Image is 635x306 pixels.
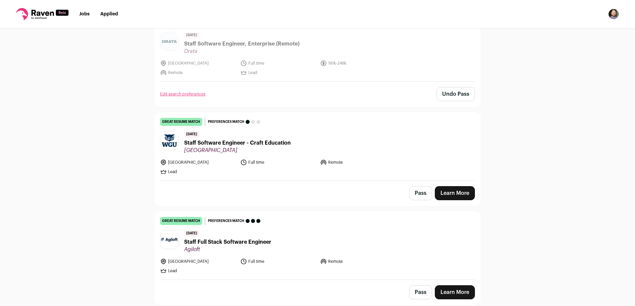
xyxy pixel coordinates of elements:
span: [DATE] [184,131,199,138]
a: great resume match Preferences match [DATE] Staff Software Engineer - Craft Education [GEOGRAPHIC... [155,112,480,180]
span: Staff Software Engineer, Enterprise (Remote) [184,40,299,48]
span: Staff Software Engineer - Craft Education [184,139,291,147]
span: [DATE] [184,230,199,237]
li: Full time [240,159,316,166]
button: Open dropdown [608,9,619,19]
a: great resume match Preferences match [DATE] Staff Full Stack Software Engineer Agiloft [GEOGRAPHI... [155,212,480,280]
span: Agiloft [184,246,271,253]
li: [GEOGRAPHIC_DATA] [160,159,236,166]
li: Remote [320,258,396,265]
li: Full time [240,258,316,265]
span: Staff Full Stack Software Engineer [184,238,271,246]
a: Learn More [435,186,475,200]
li: [GEOGRAPHIC_DATA] [160,60,236,67]
div: great resume match [160,118,202,126]
span: Drata [184,48,299,55]
img: 6a3b892db8b17cf3d60b259e4028e57647a9b1bc753ddfa7b90e285d655b95b5.jpg [160,132,178,150]
a: good resume match Preferences match [DATE] Staff Software Engineer, Enterprise (Remote) Drata [GE... [155,13,480,81]
a: Jobs [79,12,90,16]
li: Full time [240,60,316,67]
li: Lead [160,168,236,175]
li: Lead [160,267,236,274]
li: Remote [320,159,396,166]
a: Learn More [435,285,475,299]
span: Preferences match [208,119,244,125]
div: great resume match [160,217,202,225]
img: 2814744-medium_jpg [608,9,619,19]
span: [GEOGRAPHIC_DATA] [184,147,291,154]
img: ab2e524e7572068796f7dd13a88b14818c6e22b3aa6e459d34ed3d58b15d2534.jpg [160,32,178,51]
span: Preferences match [208,218,244,224]
button: Undo Pass [436,87,475,101]
span: [DATE] [184,32,199,39]
button: Pass [409,285,432,299]
button: Pass [409,186,432,200]
img: cf0838c98d3ef2568c07768e40122c08ae4db567c52e17e2cbe9f3ba7ea046a0.jpg [160,231,178,249]
li: Lead [240,69,316,76]
a: Edit search preferences [160,91,206,97]
li: 161k-248k [320,60,396,67]
a: Applied [100,12,118,16]
li: Remote [160,69,236,76]
li: [GEOGRAPHIC_DATA] [160,258,236,265]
